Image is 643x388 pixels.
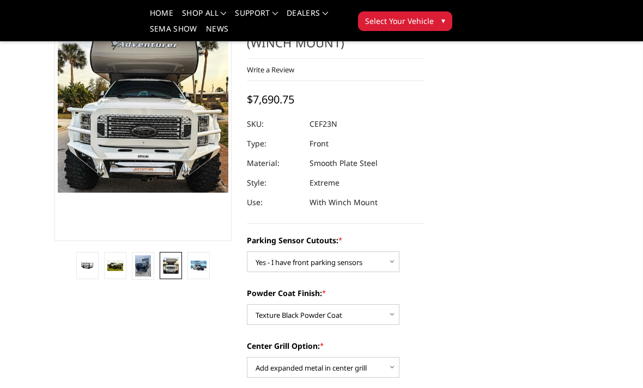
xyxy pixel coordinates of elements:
[247,287,424,299] label: Powder Coat Finish:
[310,173,339,193] dd: Extreme
[163,257,179,274] img: 2023-2025 Ford F450-550 - DBL Designs Custom Product - A2 Series - Extreme Front Bumper (winch mo...
[206,25,228,41] a: News
[247,114,301,134] dt: SKU:
[365,15,434,27] span: Select Your Vehicle
[150,9,173,25] a: Home
[247,65,294,75] a: Write a Review
[247,92,294,107] span: $7,690.75
[247,193,301,212] dt: Use:
[247,173,301,193] dt: Style:
[441,15,445,26] span: ▾
[310,193,378,212] dd: With Winch Mount
[247,153,301,173] dt: Material:
[310,134,329,153] dd: Front
[107,260,123,271] img: 2023-2025 Ford F450-550 - DBL Designs Custom Product - A2 Series - Extreme Front Bumper (winch mo...
[182,9,226,25] a: shop all
[191,261,207,271] img: 2023-2025 Ford F450-550 - DBL Designs Custom Product - A2 Series - Extreme Front Bumper (winch mo...
[80,262,95,269] img: 2023-2025 Ford F450-550 - DBL Designs Custom Product - A2 Series - Extreme Front Bumper (winch mo...
[247,340,424,352] label: Center Grill Option:
[135,255,151,276] img: 2023-2025 Ford F450-550 - DBL Designs Custom Product - A2 Series - Extreme Front Bumper (winch mo...
[287,9,328,25] a: Dealers
[310,153,378,173] dd: Smooth Plate Steel
[358,11,452,31] button: Select Your Vehicle
[310,114,337,134] dd: CEF23N
[150,25,197,41] a: SEMA Show
[235,9,278,25] a: Support
[247,235,424,246] label: Parking Sensor Cutouts:
[247,134,301,153] dt: Type:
